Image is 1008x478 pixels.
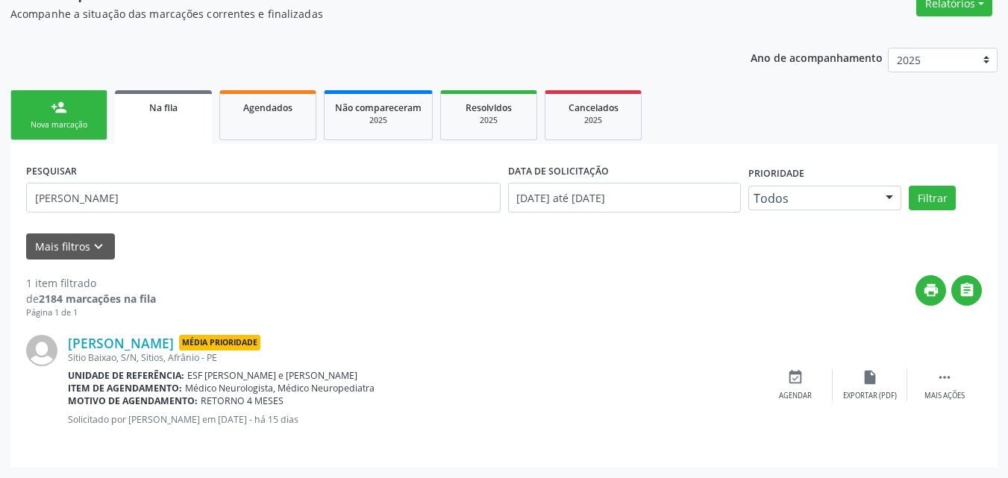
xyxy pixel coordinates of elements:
[951,275,982,306] button: 
[179,335,260,350] span: Média Prioridade
[51,99,67,116] div: person_add
[26,183,501,213] input: Nome, CNS
[862,369,878,386] i: insert_drive_file
[959,282,975,298] i: 
[26,233,115,260] button: Mais filtroskeyboard_arrow_down
[466,101,512,114] span: Resolvidos
[569,101,619,114] span: Cancelados
[68,382,182,394] b: Item de agendamento:
[909,186,956,211] button: Filtrar
[90,239,107,255] i: keyboard_arrow_down
[748,163,804,186] label: Prioridade
[779,391,812,401] div: Agendar
[556,115,630,126] div: 2025
[68,413,758,426] p: Solicitado por [PERSON_NAME] em [DATE] - há 15 dias
[335,115,422,126] div: 2025
[26,306,156,319] div: Página 1 de 1
[201,394,284,407] span: RETORNO 4 MESES
[68,335,174,351] a: [PERSON_NAME]
[149,101,178,114] span: Na fila
[39,292,156,306] strong: 2184 marcações na fila
[508,183,742,213] input: Selecione um intervalo
[243,101,292,114] span: Agendados
[754,191,871,206] span: Todos
[185,382,375,394] span: Médico Neurologista, Médico Neuropediatra
[936,369,953,386] i: 
[26,291,156,306] div: de
[451,115,526,126] div: 2025
[26,335,57,366] img: img
[68,394,198,407] b: Motivo de agendamento:
[915,275,946,306] button: print
[787,369,804,386] i: event_available
[751,48,883,66] p: Ano de acompanhamento
[26,275,156,291] div: 1 item filtrado
[10,6,701,22] p: Acompanhe a situação das marcações correntes e finalizadas
[843,391,897,401] div: Exportar (PDF)
[68,351,758,364] div: Sitio Baixao, S/N, Sitios, Afrânio - PE
[22,119,96,130] div: Nova marcação
[924,391,965,401] div: Mais ações
[923,282,939,298] i: print
[335,101,422,114] span: Não compareceram
[26,160,77,183] label: PESQUISAR
[68,369,184,382] b: Unidade de referência:
[187,369,357,382] span: ESF [PERSON_NAME] e [PERSON_NAME]
[508,160,609,183] label: DATA DE SOLICITAÇÃO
